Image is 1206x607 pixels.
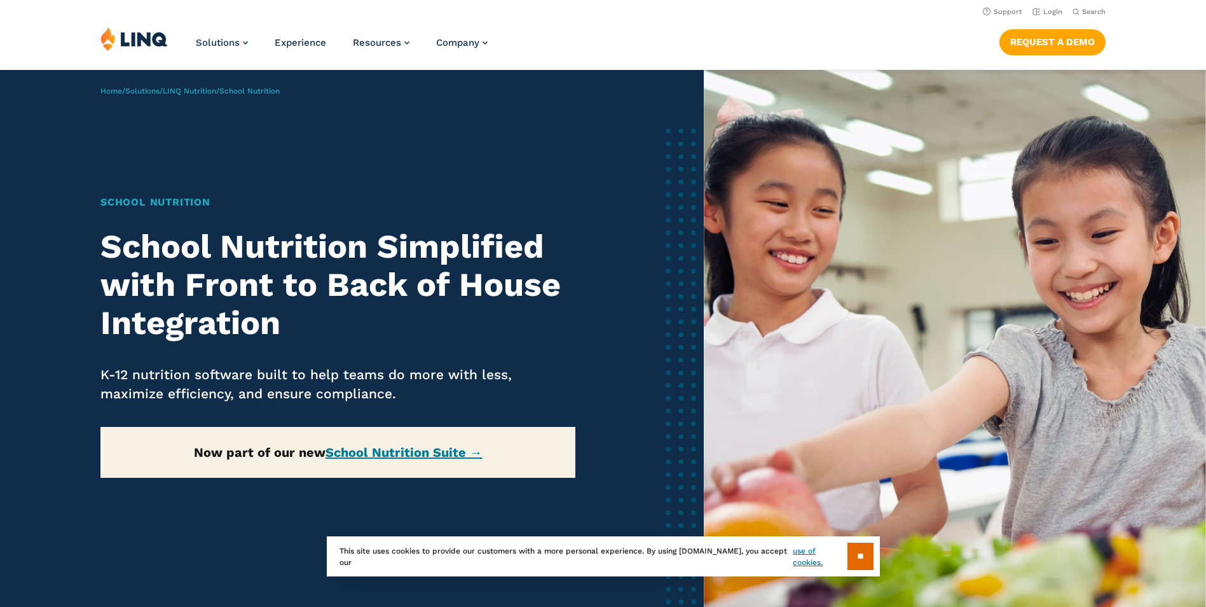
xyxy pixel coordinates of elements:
[999,27,1106,55] nav: Button Navigation
[327,536,880,576] div: This site uses cookies to provide our customers with a more personal experience. By using [DOMAIN...
[275,37,326,48] a: Experience
[1072,7,1106,17] button: Open Search Bar
[793,545,847,568] a: use of cookies.
[125,87,160,95] a: Solutions
[100,195,575,210] h1: School Nutrition
[194,445,483,460] strong: Now part of our new
[196,37,248,48] a: Solutions
[163,87,216,95] a: LINQ Nutrition
[100,27,168,51] img: LINQ | K‑12 Software
[353,37,401,48] span: Resources
[1082,8,1106,16] span: Search
[999,29,1106,55] a: Request a Demo
[983,8,1022,16] a: Support
[325,445,483,460] a: School Nutrition Suite →
[436,37,479,48] span: Company
[436,37,488,48] a: Company
[196,27,488,69] nav: Primary Navigation
[100,87,280,95] span: / / /
[353,37,409,48] a: Resources
[196,37,240,48] span: Solutions
[1032,8,1062,16] a: Login
[100,365,575,403] p: K-12 nutrition software built to help teams do more with less, maximize efficiency, and ensure co...
[100,228,575,342] h2: School Nutrition Simplified with Front to Back of House Integration
[219,87,280,95] span: School Nutrition
[100,87,122,95] a: Home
